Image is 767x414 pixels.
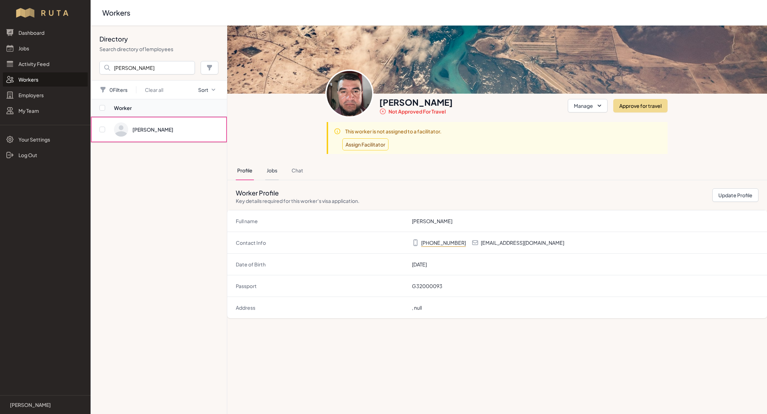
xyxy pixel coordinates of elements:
p: [EMAIL_ADDRESS][DOMAIN_NAME] [481,239,564,246]
button: Chat [290,161,305,180]
dd: [DATE] [412,261,758,268]
button: Update Profile [712,188,758,202]
a: Workers [3,72,88,87]
h2: Workers [102,8,766,18]
dd: , null [412,304,758,311]
a: Activity Feed [3,57,88,71]
img: Workflow [15,7,76,18]
h1: [PERSON_NAME] [379,96,559,108]
button: Profile [236,161,254,180]
button: Assign Facilitator [342,138,388,150]
button: Sort [198,86,216,93]
a: [PERSON_NAME] [132,126,223,133]
a: Dashboard [3,26,88,40]
dt: Full name [236,217,406,225]
dd: Not approved for travel [379,108,551,115]
a: Your Settings [3,132,88,147]
dd: [PERSON_NAME] [412,217,758,225]
p: Key details required for this worker's visa application. [236,197,359,204]
dt: Address [236,304,406,311]
dt: Passport [236,282,406,289]
nav: Directory [91,99,227,414]
th: Worker [114,99,227,117]
button: Approve for travel [613,99,668,112]
p: [PHONE_NUMBER] [421,239,466,246]
a: Jobs [3,41,88,55]
h2: Worker Profile [236,189,359,204]
a: Employers [3,88,88,102]
a: Log Out [3,148,88,162]
dd: G32000093 [412,282,758,289]
button: 0Filters [99,86,127,93]
p: [PERSON_NAME] [10,401,51,408]
dt: Date of Birth [236,261,406,268]
a: [PERSON_NAME] [6,401,85,408]
a: My Team [3,104,88,118]
input: Search [99,61,195,74]
dt: Contact Info [236,239,406,246]
button: Jobs [265,161,279,180]
h2: Directory [99,34,218,44]
button: Clear all [145,86,163,93]
p: Search directory of 1 employees [99,45,218,53]
h3: This worker is not assigned to a facilitator. [345,128,441,135]
button: Manage [568,99,608,112]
